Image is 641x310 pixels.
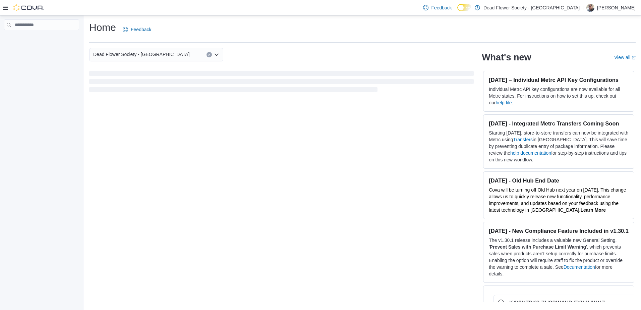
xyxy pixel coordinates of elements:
[586,4,594,12] div: Justin Jeffers
[483,4,580,12] p: Dead Flower Society - [GEOGRAPHIC_DATA]
[482,52,531,63] h2: What's new
[89,21,116,34] h1: Home
[510,150,551,156] a: help documentation
[632,56,636,60] svg: External link
[564,264,595,270] a: Documentation
[489,76,629,83] h3: [DATE] – Individual Metrc API Key Configurations
[457,4,471,11] input: Dark Mode
[431,4,452,11] span: Feedback
[614,55,636,60] a: View allExternal link
[214,52,219,57] button: Open list of options
[597,4,636,12] p: [PERSON_NAME]
[93,50,189,58] span: Dead Flower Society - [GEOGRAPHIC_DATA]
[489,120,629,127] h3: [DATE] - Integrated Metrc Transfers Coming Soon
[489,130,629,163] p: Starting [DATE], store-to-store transfers can now be integrated with Metrc using in [GEOGRAPHIC_D...
[582,4,584,12] p: |
[581,207,606,213] a: Learn More
[489,237,629,277] p: The v1.30.1 release includes a valuable new General Setting, ' ', which prevents sales when produ...
[513,137,533,142] a: Transfers
[120,23,154,36] a: Feedback
[89,72,474,94] span: Loading
[489,227,629,234] h3: [DATE] - New Compliance Feature Included in v1.30.1
[13,4,44,11] img: Cova
[4,32,79,48] nav: Complex example
[496,100,512,105] a: help file
[131,26,151,33] span: Feedback
[489,187,626,213] span: Cova will be turning off Old Hub next year on [DATE]. This change allows us to quickly release ne...
[489,177,629,184] h3: [DATE] - Old Hub End Date
[207,52,212,57] button: Clear input
[490,244,586,250] strong: Prevent Sales with Purchase Limit Warning
[420,1,454,14] a: Feedback
[489,86,629,106] p: Individual Metrc API key configurations are now available for all Metrc states. For instructions ...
